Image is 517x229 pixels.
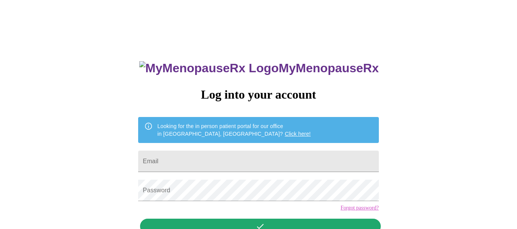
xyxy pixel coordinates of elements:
[157,119,311,141] div: Looking for the in person patient portal for our office in [GEOGRAPHIC_DATA], [GEOGRAPHIC_DATA]?
[285,131,311,137] a: Click here!
[341,205,379,211] a: Forgot password?
[139,61,279,75] img: MyMenopauseRx Logo
[139,61,379,75] h3: MyMenopauseRx
[138,88,378,102] h3: Log into your account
